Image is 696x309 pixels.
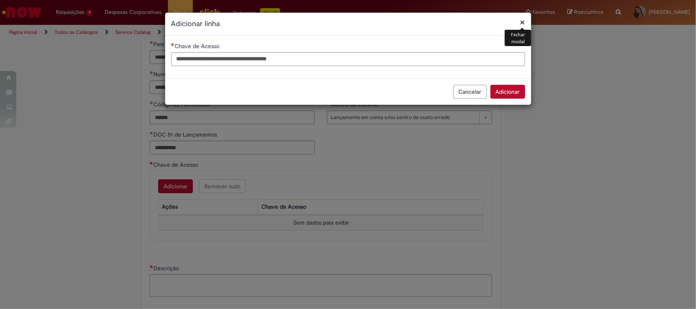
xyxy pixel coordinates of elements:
[171,19,525,29] h2: Adicionar linha
[520,18,525,26] button: Fechar modal
[453,85,487,99] button: Cancelar
[171,43,175,46] span: Necessários
[171,52,525,66] input: Chave de Acesso
[175,42,221,50] span: Chave de Acesso
[491,85,525,99] button: Adicionar
[505,30,531,46] div: Fechar modal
